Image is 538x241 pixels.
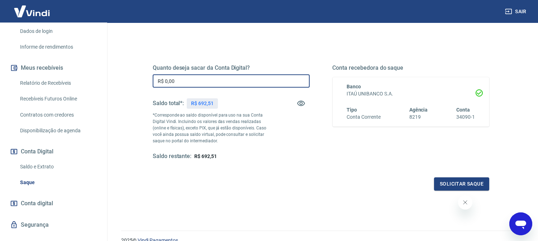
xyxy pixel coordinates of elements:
span: Agência [409,107,428,113]
a: Recebíveis Futuros Online [17,92,99,106]
img: Vindi [9,0,55,22]
h5: Saldo total*: [153,100,184,107]
button: Meus recebíveis [9,60,99,76]
iframe: Botão para abrir a janela de mensagens [509,212,532,235]
h6: ITAÚ UNIBANCO S.A. [347,90,475,98]
h5: Conta recebedora do saque [333,64,490,72]
a: Saque [17,175,99,190]
h6: Conta Corrente [347,113,381,121]
h5: Saldo restante: [153,153,191,160]
a: Saldo e Extrato [17,159,99,174]
span: Conta [456,107,470,113]
a: Dados de login [17,24,99,39]
iframe: Fechar mensagem [458,195,472,210]
span: Conta digital [21,198,53,208]
span: Olá! Precisa de ajuda? [4,5,60,11]
h6: 34090-1 [456,113,475,121]
h6: 8219 [409,113,428,121]
span: Banco [347,84,361,89]
a: Relatório de Recebíveis [17,76,99,90]
p: R$ 692,51 [191,100,214,107]
button: Sair [504,5,529,18]
a: Segurança [9,217,99,233]
p: *Corresponde ao saldo disponível para uso na sua Conta Digital Vindi. Incluindo os valores das ve... [153,112,270,144]
a: Informe de rendimentos [17,40,99,54]
span: Tipo [347,107,357,113]
span: R$ 692,51 [194,153,217,159]
a: Conta digital [9,196,99,211]
h5: Quanto deseja sacar da Conta Digital? [153,64,310,72]
a: Contratos com credores [17,108,99,122]
a: Disponibilização de agenda [17,123,99,138]
button: Conta Digital [9,144,99,159]
button: Solicitar saque [434,177,489,191]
